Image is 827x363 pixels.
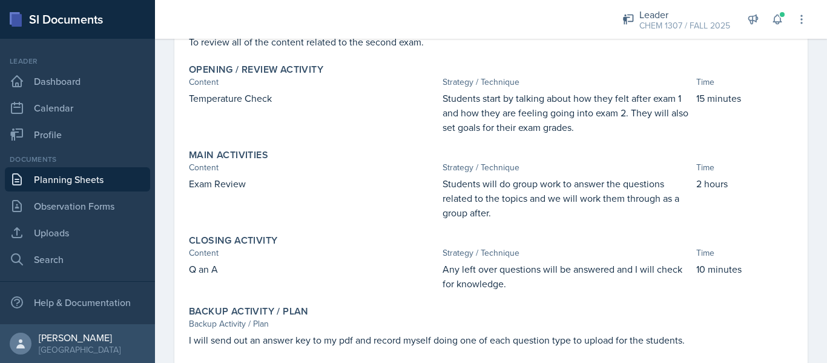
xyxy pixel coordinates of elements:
p: Any left over questions will be answered and I will check for knowledge. [443,262,691,291]
div: Strategy / Technique [443,247,691,259]
a: Dashboard [5,69,150,93]
div: Documents [5,154,150,165]
div: Time [696,76,793,88]
div: Help & Documentation [5,290,150,315]
p: Students start by talking about how they felt after exam 1 and how they are feeling going into ex... [443,91,691,135]
label: Backup Activity / Plan [189,305,309,318]
p: I will send out an answer key to my pdf and record myself doing one of each question type to uplo... [189,333,793,347]
div: Strategy / Technique [443,76,691,88]
a: Observation Forms [5,194,150,218]
div: Content [189,161,438,174]
p: Exam Review [189,176,438,191]
div: CHEM 1307 / FALL 2025 [639,19,730,32]
a: Profile [5,122,150,147]
p: 2 hours [696,176,793,191]
p: 15 minutes [696,91,793,105]
div: Leader [639,7,730,22]
a: Planning Sheets [5,167,150,191]
div: [PERSON_NAME] [39,331,120,344]
p: Students will do group work to answer the questions related to the topics and we will work them t... [443,176,691,220]
a: Calendar [5,96,150,120]
a: Uploads [5,221,150,245]
div: Content [189,76,438,88]
label: Main Activities [189,149,268,161]
p: 10 minutes [696,262,793,276]
div: [GEOGRAPHIC_DATA] [39,344,120,356]
div: Content [189,247,438,259]
div: Time [696,247,793,259]
div: Leader [5,56,150,67]
p: To review all of the content related to the second exam. [189,35,793,49]
label: Closing Activity [189,235,277,247]
a: Search [5,247,150,271]
label: Opening / Review Activity [189,64,323,76]
p: Temperature Check [189,91,438,105]
p: Q an A [189,262,438,276]
div: Strategy / Technique [443,161,691,174]
div: Backup Activity / Plan [189,318,793,330]
div: Time [696,161,793,174]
